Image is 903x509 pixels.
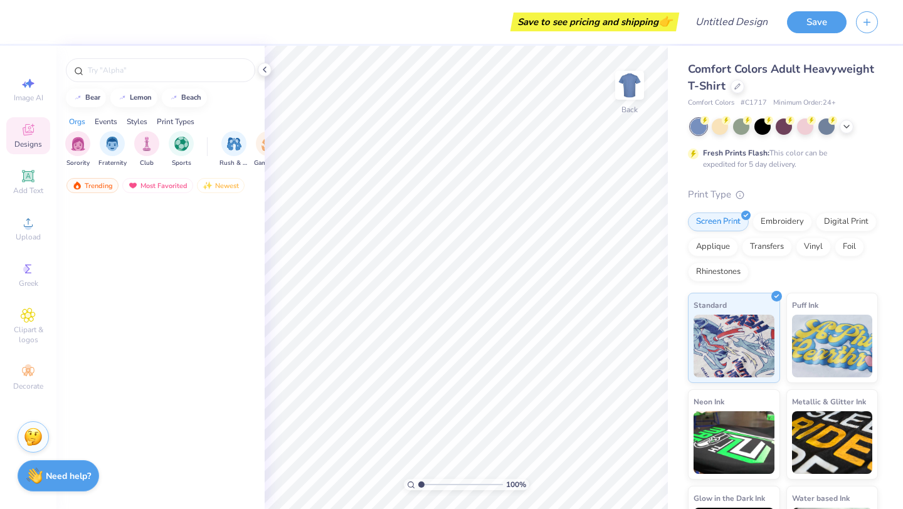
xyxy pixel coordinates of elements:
[134,131,159,168] div: filter for Club
[140,137,154,151] img: Club Image
[117,94,127,102] img: trend_line.gif
[85,94,100,101] div: bear
[66,159,90,168] span: Sorority
[254,131,283,168] button: filter button
[254,159,283,168] span: Game Day
[140,159,154,168] span: Club
[694,395,724,408] span: Neon Ink
[134,131,159,168] button: filter button
[66,88,106,107] button: bear
[219,159,248,168] span: Rush & Bid
[792,491,850,505] span: Water based Ink
[128,181,138,190] img: most_fav.gif
[219,131,248,168] div: filter for Rush & Bid
[703,148,769,158] strong: Fresh Prints Flash:
[685,9,778,34] input: Untitled Design
[87,64,247,76] input: Try "Alpha"
[203,181,213,190] img: Newest.gif
[72,181,82,190] img: trending.gif
[162,88,207,107] button: beach
[792,395,866,408] span: Metallic & Glitter Ink
[694,315,774,377] img: Standard
[110,88,157,107] button: lemon
[174,137,189,151] img: Sports Image
[796,238,831,256] div: Vinyl
[688,213,749,231] div: Screen Print
[617,73,642,98] img: Back
[19,278,38,288] span: Greek
[66,178,119,193] div: Trending
[688,238,738,256] div: Applique
[169,131,194,168] div: filter for Sports
[130,94,152,101] div: lemon
[95,116,117,127] div: Events
[514,13,676,31] div: Save to see pricing and shipping
[688,61,874,93] span: Comfort Colors Adult Heavyweight T-Shirt
[98,131,127,168] button: filter button
[14,93,43,103] span: Image AI
[65,131,90,168] button: filter button
[621,104,638,115] div: Back
[688,98,734,108] span: Comfort Colors
[13,381,43,391] span: Decorate
[122,178,193,193] div: Most Favorited
[127,116,147,127] div: Styles
[71,137,85,151] img: Sorority Image
[65,131,90,168] div: filter for Sorority
[694,491,765,505] span: Glow in the Dark Ink
[13,186,43,196] span: Add Text
[219,131,248,168] button: filter button
[16,232,41,242] span: Upload
[98,131,127,168] div: filter for Fraternity
[14,139,42,149] span: Designs
[69,116,85,127] div: Orgs
[105,137,119,151] img: Fraternity Image
[254,131,283,168] div: filter for Game Day
[98,159,127,168] span: Fraternity
[694,411,774,474] img: Neon Ink
[773,98,836,108] span: Minimum Order: 24 +
[792,411,873,474] img: Metallic & Glitter Ink
[261,137,276,151] img: Game Day Image
[688,187,878,202] div: Print Type
[787,11,847,33] button: Save
[741,98,767,108] span: # C1717
[742,238,792,256] div: Transfers
[172,159,191,168] span: Sports
[816,213,877,231] div: Digital Print
[835,238,864,256] div: Foil
[752,213,812,231] div: Embroidery
[506,479,526,490] span: 100 %
[694,298,727,312] span: Standard
[6,325,50,345] span: Clipart & logos
[658,14,672,29] span: 👉
[169,131,194,168] button: filter button
[46,470,91,482] strong: Need help?
[157,116,194,127] div: Print Types
[181,94,201,101] div: beach
[688,263,749,281] div: Rhinestones
[703,147,857,170] div: This color can be expedited for 5 day delivery.
[792,298,818,312] span: Puff Ink
[169,94,179,102] img: trend_line.gif
[227,137,241,151] img: Rush & Bid Image
[792,315,873,377] img: Puff Ink
[73,94,83,102] img: trend_line.gif
[197,178,245,193] div: Newest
